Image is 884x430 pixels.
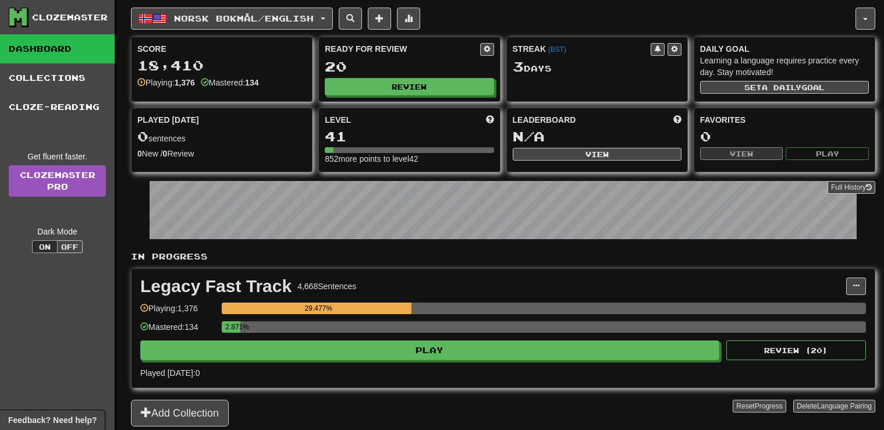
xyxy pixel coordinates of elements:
[175,78,195,87] strong: 1,376
[137,129,306,144] div: sentences
[673,114,681,126] span: This week in points, UTC
[137,128,148,144] span: 0
[174,13,314,23] span: Norsk bokmål / English
[137,114,199,126] span: Played [DATE]
[513,114,576,126] span: Leaderboard
[8,414,97,426] span: Open feedback widget
[793,400,875,413] button: DeleteLanguage Pairing
[245,78,258,87] strong: 134
[700,43,869,55] div: Daily Goal
[486,114,494,126] span: Score more points to level up
[513,43,651,55] div: Streak
[325,153,494,165] div: 852 more points to level 42
[140,278,292,295] div: Legacy Fast Track
[140,340,719,360] button: Play
[700,81,869,94] button: Seta dailygoal
[9,165,106,197] a: ClozemasterPro
[513,128,545,144] span: N/A
[700,147,783,160] button: View
[325,114,351,126] span: Level
[140,303,216,322] div: Playing: 1,376
[297,280,356,292] div: 4,668 Sentences
[339,8,362,30] button: Search sentences
[726,340,866,360] button: Review (20)
[137,77,195,88] div: Playing:
[700,114,869,126] div: Favorites
[325,129,494,144] div: 41
[762,83,801,91] span: a daily
[131,400,229,427] button: Add Collection
[201,77,259,88] div: Mastered:
[9,226,106,237] div: Dark Mode
[513,59,681,74] div: Day s
[397,8,420,30] button: More stats
[137,43,306,55] div: Score
[755,402,783,410] span: Progress
[733,400,786,413] button: ResetProgress
[225,321,240,333] div: 2.871%
[548,45,566,54] a: (BST)
[325,59,494,74] div: 20
[828,181,875,194] button: Full History
[513,148,681,161] button: View
[700,55,869,78] div: Learning a language requires practice every day. Stay motivated!
[817,402,872,410] span: Language Pairing
[137,149,142,158] strong: 0
[140,321,216,340] div: Mastered: 134
[32,12,108,23] div: Clozemaster
[140,368,200,378] span: Played [DATE]: 0
[225,303,411,314] div: 29.477%
[325,78,494,95] button: Review
[57,240,83,253] button: Off
[131,8,333,30] button: Norsk bokmål/English
[137,148,306,159] div: New / Review
[137,58,306,73] div: 18,410
[786,147,869,160] button: Play
[325,43,480,55] div: Ready for Review
[368,8,391,30] button: Add sentence to collection
[513,58,524,74] span: 3
[700,129,869,144] div: 0
[163,149,168,158] strong: 0
[32,240,58,253] button: On
[9,151,106,162] div: Get fluent faster.
[131,251,875,262] p: In Progress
